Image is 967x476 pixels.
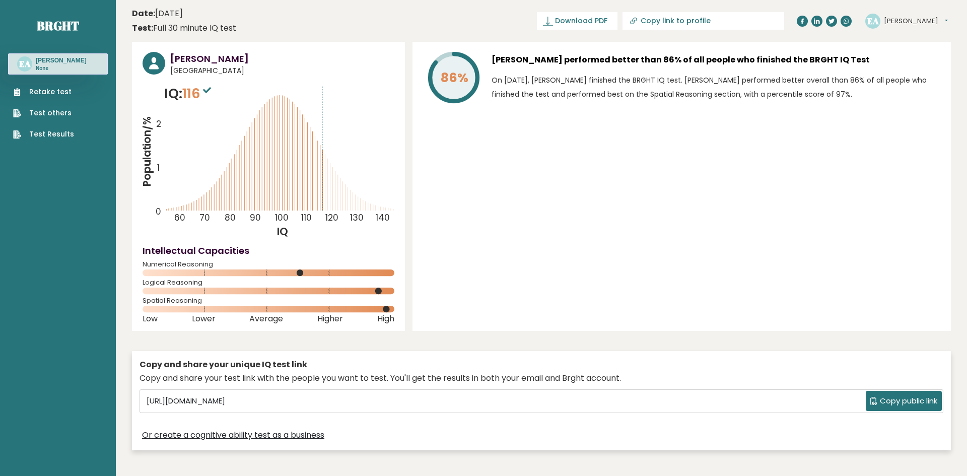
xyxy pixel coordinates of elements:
tspan: Population/% [140,116,154,187]
tspan: 110 [301,212,312,224]
span: Lower [192,317,216,321]
div: Full 30 minute IQ test [132,22,236,34]
a: Brght [37,18,79,34]
a: Test others [13,108,74,118]
h3: [PERSON_NAME] [170,52,394,65]
button: [PERSON_NAME] [884,16,948,26]
tspan: IQ [277,224,288,239]
span: Numerical Reasoning [143,262,394,266]
tspan: 120 [326,212,339,224]
span: 116 [182,84,214,103]
b: Date: [132,8,155,19]
span: Average [249,317,283,321]
h3: [PERSON_NAME] [36,56,87,64]
tspan: 2 [156,118,161,130]
span: Logical Reasoning [143,281,394,285]
div: Copy and share your unique IQ test link [140,359,943,371]
p: None [36,65,87,72]
text: EA [19,58,31,70]
span: [GEOGRAPHIC_DATA] [170,65,394,76]
a: Or create a cognitive ability test as a business [142,429,324,441]
span: High [377,317,394,321]
a: Test Results [13,129,74,140]
h3: [PERSON_NAME] performed better than 86% of all people who finished the BRGHT IQ Test [492,52,940,68]
tspan: 130 [351,212,364,224]
b: Test: [132,22,153,34]
tspan: 90 [250,212,261,224]
time: [DATE] [132,8,183,20]
tspan: 60 [174,212,185,224]
a: Retake test [13,87,74,97]
tspan: 140 [376,212,390,224]
tspan: 86% [441,69,468,87]
tspan: 80 [225,212,236,224]
span: Copy public link [880,395,937,407]
div: Copy and share your test link with the people you want to test. You'll get the results in both yo... [140,372,943,384]
tspan: 70 [200,212,211,224]
span: Spatial Reasoning [143,299,394,303]
span: Higher [317,317,343,321]
p: IQ: [164,84,214,104]
h4: Intellectual Capacities [143,244,394,257]
tspan: 1 [157,162,160,174]
button: Copy public link [866,391,942,411]
tspan: 0 [156,206,161,218]
a: Download PDF [537,12,617,30]
p: On [DATE], [PERSON_NAME] finished the BRGHT IQ test. [PERSON_NAME] performed better overall than ... [492,73,940,101]
text: EA [867,15,879,26]
span: Download PDF [555,16,607,26]
span: Low [143,317,158,321]
tspan: 100 [275,212,289,224]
